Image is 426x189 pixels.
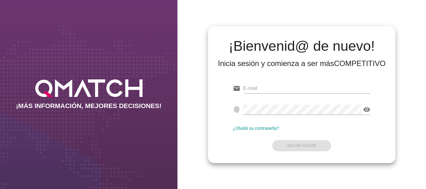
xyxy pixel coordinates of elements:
a: ¿Olvidó su contraseña? [233,126,279,131]
div: Inicia sesión y comienza a ser más [218,59,386,69]
i: fingerprint [233,106,240,113]
h2: ¡MÁS INFORMACIÓN, MEJORES DECISIONES! [16,102,162,110]
input: E-mail [243,83,371,93]
i: email [233,85,240,92]
strong: COMPETITIVO [334,59,385,68]
h2: ¡Bienvenid@ de nuevo! [218,39,386,54]
i: visibility [363,106,370,113]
